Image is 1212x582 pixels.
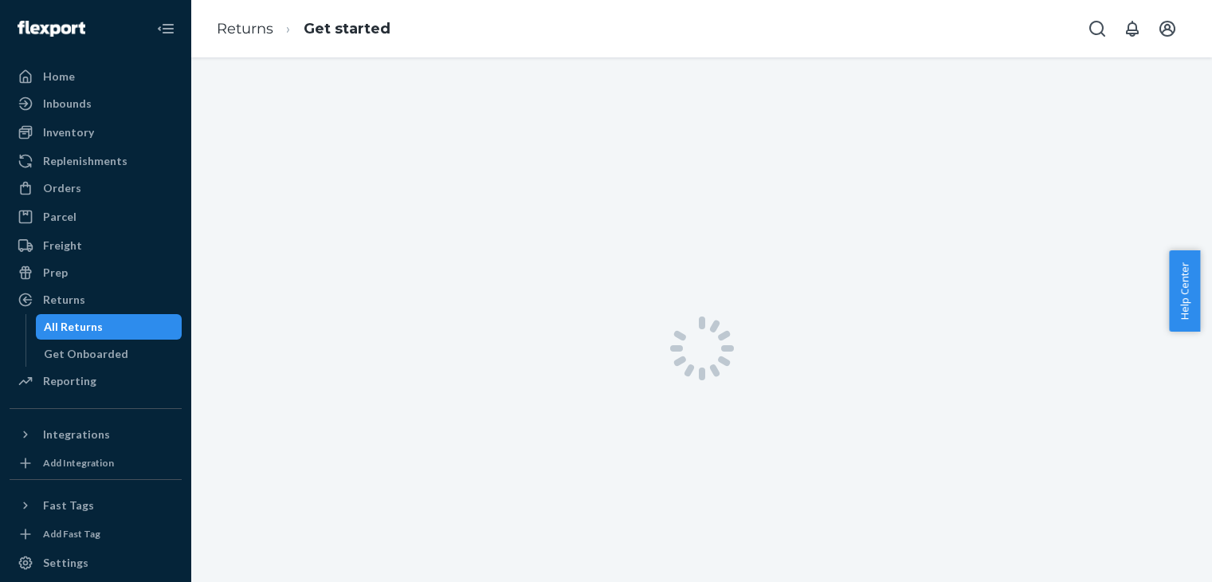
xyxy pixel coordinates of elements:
[10,550,182,576] a: Settings
[43,209,76,225] div: Parcel
[10,148,182,174] a: Replenishments
[43,96,92,112] div: Inbounds
[217,20,273,37] a: Returns
[10,422,182,447] button: Integrations
[1151,13,1183,45] button: Open account menu
[43,555,88,571] div: Settings
[43,238,82,254] div: Freight
[10,91,182,116] a: Inbounds
[10,525,182,544] a: Add Fast Tag
[36,341,182,367] a: Get Onboarded
[150,13,182,45] button: Close Navigation
[44,319,103,335] div: All Returns
[10,287,182,313] a: Returns
[44,346,128,362] div: Get Onboarded
[10,204,182,230] a: Parcel
[10,64,182,89] a: Home
[10,493,182,518] button: Fast Tags
[43,527,100,541] div: Add Fast Tag
[1081,13,1113,45] button: Open Search Box
[1169,250,1200,332] button: Help Center
[10,175,182,201] a: Orders
[36,314,182,340] a: All Returns
[43,497,94,513] div: Fast Tags
[204,6,403,53] ol: breadcrumbs
[43,456,114,470] div: Add Integration
[43,69,75,85] div: Home
[43,292,85,308] div: Returns
[43,124,94,140] div: Inventory
[10,260,182,285] a: Prep
[43,180,81,196] div: Orders
[10,233,182,258] a: Freight
[10,368,182,394] a: Reporting
[304,20,390,37] a: Get started
[1116,13,1148,45] button: Open notifications
[10,120,182,145] a: Inventory
[18,21,85,37] img: Flexport logo
[10,454,182,473] a: Add Integration
[43,265,68,281] div: Prep
[43,153,127,169] div: Replenishments
[43,373,96,389] div: Reporting
[43,427,110,442] div: Integrations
